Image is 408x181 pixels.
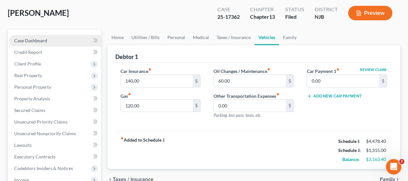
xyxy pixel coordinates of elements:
div: Chapter [250,6,275,13]
div: Debtor 1 [115,53,138,61]
a: Family [279,30,300,45]
span: Secured Claims [14,107,45,113]
div: $1,315.00 [366,147,387,154]
input: -- [214,75,286,87]
span: Lawsuits [14,142,32,148]
i: fiber_manual_record [128,93,131,96]
strong: Balance: [342,156,360,162]
span: 13 [269,14,275,20]
div: Chapter [250,13,275,21]
span: Parking, bus pass, taxis, etc. [214,113,262,118]
div: $ [193,75,201,87]
a: Utilities / Bills [128,30,163,45]
strong: Schedule J: [338,147,361,153]
span: Credit Report [14,49,42,55]
i: fiber_manual_record [267,68,270,71]
a: Lawsuits [9,139,101,151]
span: Personal Property [14,84,51,90]
iframe: Intercom live chat [386,159,402,175]
a: Executory Contracts [9,151,101,163]
span: Unsecured Priority Claims [14,119,68,125]
div: 25-17362 [217,13,240,21]
div: Status [285,6,304,13]
div: $ [286,75,294,87]
i: fiber_manual_record [120,137,124,140]
i: fiber_manual_record [336,68,340,71]
span: Executory Contracts [14,154,56,159]
a: Secured Claims [9,105,101,116]
i: fiber_manual_record [148,68,152,71]
input: -- [121,100,193,112]
i: fiber_manual_record [276,93,279,96]
div: $4,478.40 [366,138,387,145]
a: Medical [189,30,213,45]
a: Taxes / Insurance [213,30,255,45]
div: Case [217,6,240,13]
input: -- [121,75,193,87]
span: Case Dashboard [14,38,47,43]
a: Unsecured Priority Claims [9,116,101,128]
strong: Schedule I: [338,138,360,144]
button: Review Claim [359,68,387,72]
strong: Added to Schedule J [120,137,164,164]
button: Add New Car Payment [307,94,362,99]
span: 3 [399,159,404,164]
a: Case Dashboard [9,35,101,46]
label: Car Insurance [120,68,152,75]
span: Real Property [14,73,42,78]
div: NJB [315,13,338,21]
label: Other Transportation Expenses [214,93,279,99]
span: [PERSON_NAME] [8,8,69,17]
input: -- [214,100,286,112]
div: $ [193,100,201,112]
span: Client Profile [14,61,41,66]
label: Car Payment 1 [307,68,340,75]
span: Unsecured Nonpriority Claims [14,131,76,136]
div: $ [379,75,387,87]
a: Credit Report [9,46,101,58]
label: Gas [120,93,131,99]
span: Codebtors Insiders & Notices [14,166,73,171]
a: Property Analysis [9,93,101,105]
div: District [315,6,338,13]
div: Filed [285,13,304,21]
span: Property Analysis [14,96,50,101]
div: $3,163.40 [366,156,387,163]
a: Personal [163,30,189,45]
input: -- [307,75,379,87]
div: $ [286,100,294,112]
button: Preview [348,6,392,20]
a: Unsecured Nonpriority Claims [9,128,101,139]
a: Vehicles [255,30,279,45]
a: Home [108,30,128,45]
label: Oil Changes / Maintenance [214,68,270,75]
